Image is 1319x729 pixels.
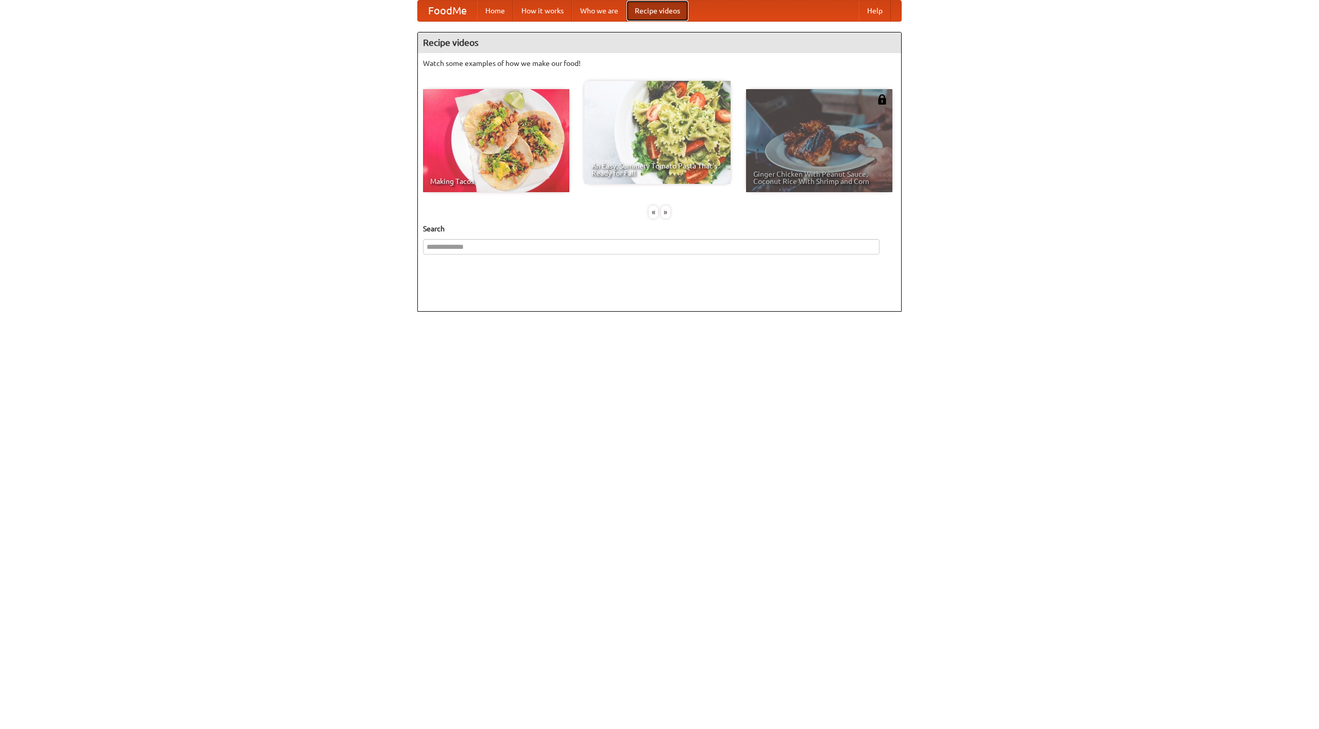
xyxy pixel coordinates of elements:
div: » [661,206,670,218]
span: Making Tacos [430,178,562,185]
a: Who we are [572,1,627,21]
img: 483408.png [877,94,887,105]
a: Making Tacos [423,89,569,192]
a: Recipe videos [627,1,688,21]
a: Help [859,1,891,21]
a: FoodMe [418,1,477,21]
h4: Recipe videos [418,32,901,53]
div: « [649,206,658,218]
a: Home [477,1,513,21]
h5: Search [423,224,896,234]
a: An Easy, Summery Tomato Pasta That's Ready for Fall [584,81,731,184]
span: An Easy, Summery Tomato Pasta That's Ready for Fall [591,162,723,177]
a: How it works [513,1,572,21]
p: Watch some examples of how we make our food! [423,58,896,69]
